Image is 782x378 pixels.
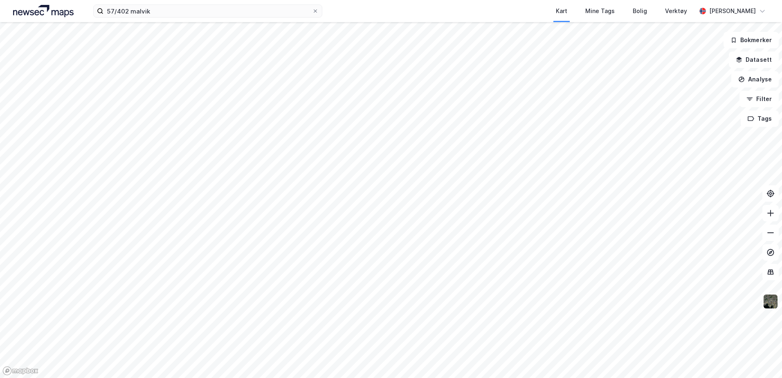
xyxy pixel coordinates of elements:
[665,6,687,16] div: Verktøy
[724,32,779,48] button: Bokmerker
[731,71,779,88] button: Analyse
[556,6,567,16] div: Kart
[741,110,779,127] button: Tags
[741,339,782,378] iframe: Chat Widget
[13,5,74,17] img: logo.a4113a55bc3d86da70a041830d287a7e.svg
[585,6,615,16] div: Mine Tags
[103,5,312,17] input: Søk på adresse, matrikkel, gårdeiere, leietakere eller personer
[633,6,647,16] div: Bolig
[739,91,779,107] button: Filter
[763,294,778,309] img: 9k=
[709,6,756,16] div: [PERSON_NAME]
[729,52,779,68] button: Datasett
[2,366,38,376] a: Mapbox homepage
